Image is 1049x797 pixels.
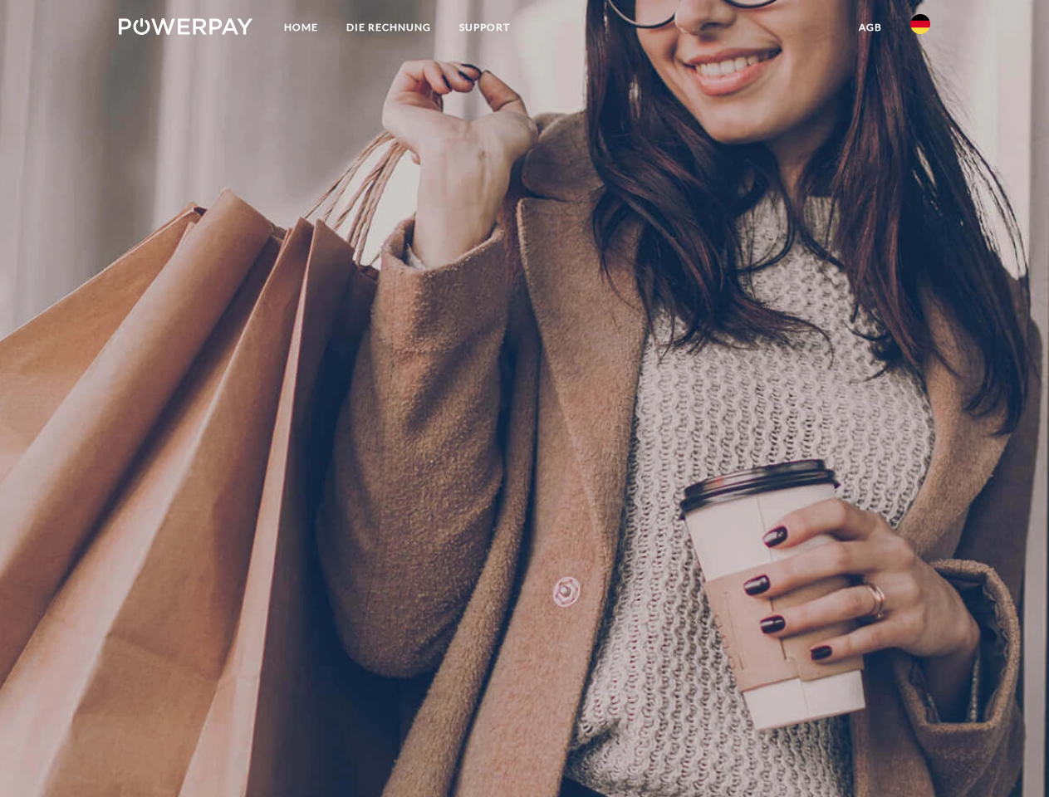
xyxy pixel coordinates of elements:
[119,18,252,35] img: logo-powerpay-white.svg
[845,12,896,42] a: agb
[270,12,332,42] a: Home
[910,14,930,34] img: de
[332,12,445,42] a: DIE RECHNUNG
[445,12,524,42] a: SUPPORT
